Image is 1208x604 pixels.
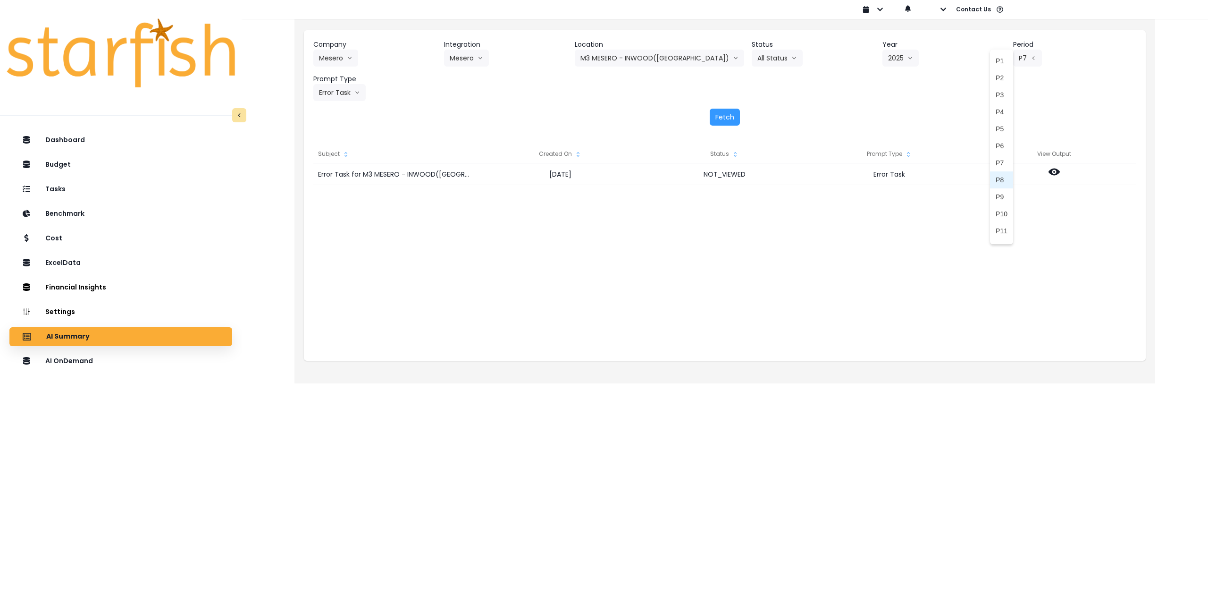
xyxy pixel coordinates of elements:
[752,40,875,50] header: Status
[478,145,643,163] div: Created On
[996,56,1007,66] span: P1
[45,259,81,267] p: ExcelData
[882,50,919,67] button: 2025arrow down line
[45,234,62,242] p: Cost
[1013,50,1042,67] button: P7arrow left line
[996,124,1007,134] span: P5
[574,151,582,158] svg: sort
[733,53,738,63] svg: arrow down line
[9,303,232,322] button: Settings
[342,151,350,158] svg: sort
[996,158,1007,168] span: P7
[996,192,1007,202] span: P9
[1013,40,1136,50] header: Period
[9,180,232,199] button: Tasks
[9,352,232,371] button: AI OnDemand
[478,53,483,63] svg: arrow down line
[905,151,912,158] svg: sort
[9,327,232,346] button: AI Summary
[347,53,352,63] svg: arrow down line
[313,74,436,84] header: Prompt Type
[990,50,1013,244] ul: P7arrow left line
[9,229,232,248] button: Cost
[9,278,232,297] button: Financial Insights
[444,40,567,50] header: Integration
[752,50,803,67] button: All Statusarrow down line
[45,185,66,193] p: Tasks
[45,136,85,144] p: Dashboard
[313,50,358,67] button: Meseroarrow down line
[313,163,478,185] div: Error Task for M3 MESERO - INWOOD([GEOGRAPHIC_DATA]) for P7 2025
[313,84,366,101] button: Error Taskarrow down line
[996,226,1007,236] span: P11
[731,151,739,158] svg: sort
[45,161,71,169] p: Budget
[45,210,84,218] p: Benchmark
[9,204,232,223] button: Benchmark
[996,175,1007,185] span: P8
[643,163,807,185] div: NOT_VIEWED
[996,90,1007,100] span: P3
[9,155,232,174] button: Budget
[791,53,797,63] svg: arrow down line
[354,88,360,97] svg: arrow down line
[9,254,232,272] button: ExcelData
[1031,53,1036,63] svg: arrow left line
[710,109,740,126] button: Fetch
[882,40,1006,50] header: Year
[972,145,1136,163] div: View Output
[478,163,643,185] div: [DATE]
[313,40,436,50] header: Company
[996,141,1007,151] span: P6
[807,163,972,185] div: Error Task
[996,73,1007,83] span: P2
[575,50,744,67] button: M3 MESERO - INWOOD([GEOGRAPHIC_DATA])arrow down line
[9,131,232,150] button: Dashboard
[46,332,90,341] p: AI Summary
[996,107,1007,117] span: P4
[313,145,478,163] div: Subject
[807,145,972,163] div: Prompt Type
[575,40,744,50] header: Location
[907,53,913,63] svg: arrow down line
[45,357,93,365] p: AI OnDemand
[444,50,489,67] button: Meseroarrow down line
[996,209,1007,219] span: P10
[643,145,807,163] div: Status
